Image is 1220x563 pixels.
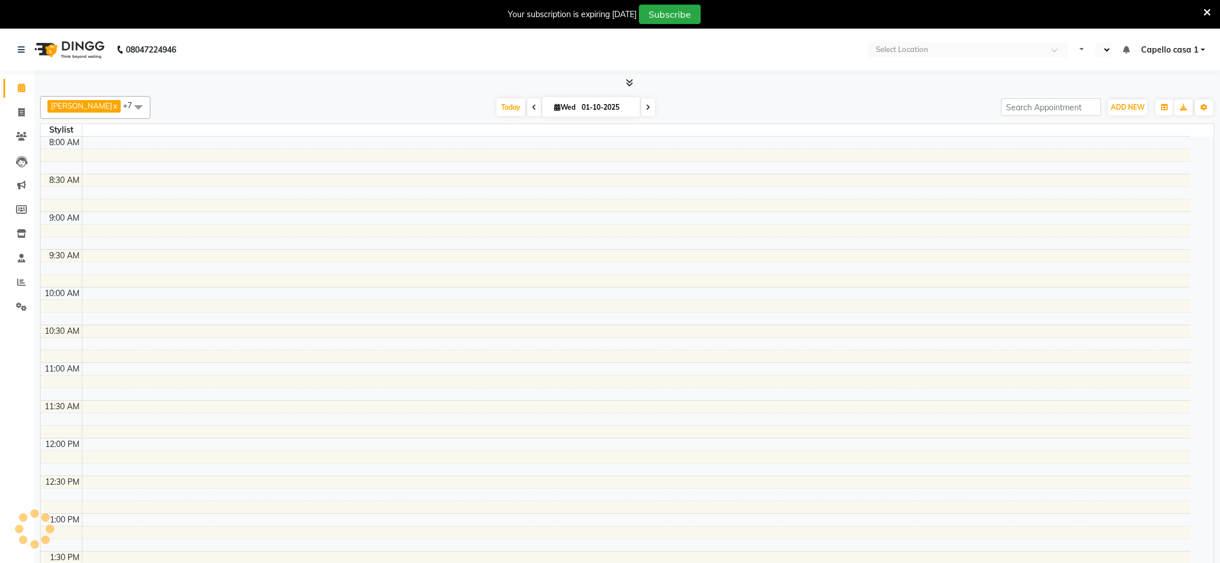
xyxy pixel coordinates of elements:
input: 2025-10-01 [578,99,635,116]
div: 9:30 AM [47,250,82,262]
span: Today [496,98,525,116]
span: Wed [551,103,578,111]
div: 8:30 AM [47,174,82,186]
input: Search Appointment [1001,98,1101,116]
b: 08047224946 [126,34,176,66]
div: 10:00 AM [42,288,82,300]
span: Capello casa 1 [1141,44,1198,56]
div: 10:30 AM [42,325,82,337]
div: 12:30 PM [43,476,82,488]
span: [PERSON_NAME] [51,101,112,110]
span: +7 [123,101,141,110]
div: 11:00 AM [42,363,82,375]
div: 12:00 PM [43,438,82,450]
div: Your subscription is expiring [DATE] [508,9,637,21]
div: Select Location [876,44,928,55]
button: Subscribe [639,5,701,24]
span: ADD NEW [1111,103,1145,111]
div: 1:00 PM [47,514,82,526]
img: logo [29,34,108,66]
div: 8:00 AM [47,137,82,149]
button: ADD NEW [1108,99,1147,115]
div: Stylist [41,124,82,136]
div: 9:00 AM [47,212,82,224]
a: x [112,101,117,110]
div: 11:30 AM [42,401,82,413]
